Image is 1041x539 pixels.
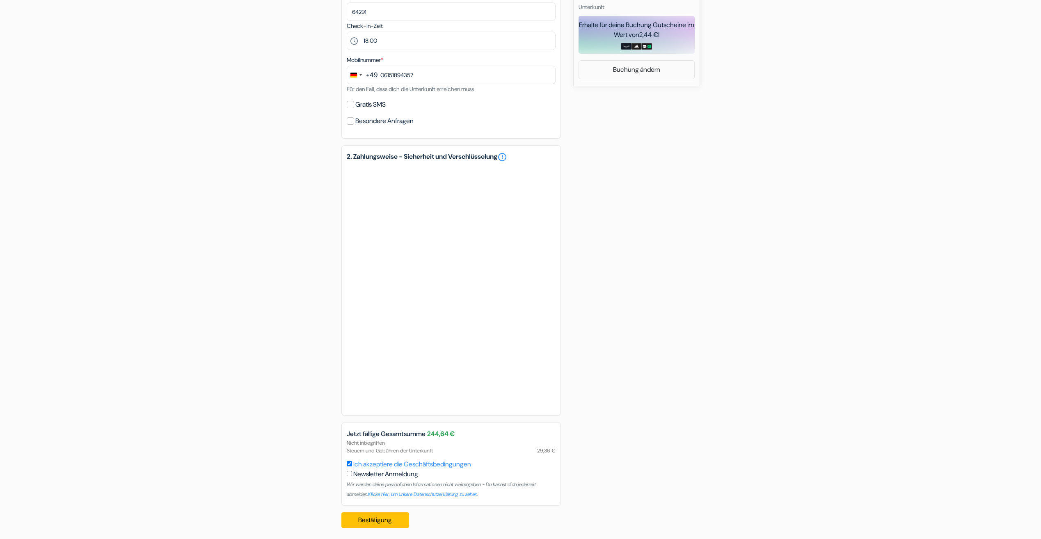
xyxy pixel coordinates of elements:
[355,99,386,110] label: Gratis SMS
[345,164,557,410] iframe: Sicherer Eingaberahmen für Zahlungen
[427,429,455,439] span: 244,64 €
[355,115,414,127] label: Besondere Anfragen
[342,439,561,454] div: Nicht inbegriffen Steuern und Gebühren der Unterkunft
[368,491,478,498] a: Klicke hier, um unsere Datenschutzerklärung zu sehen.
[366,70,378,80] div: +49
[353,469,418,479] label: Newsletter Anmeldung
[621,43,631,50] img: amazon-card-no-text.png
[347,22,383,30] label: Check-in-Zeit
[347,481,536,498] small: Wir werden deine persönlichen Informationen nicht weitergeben - Du kannst dich jederzeit abmelden.
[497,152,507,162] a: error_outline
[353,460,471,468] a: Ich akzeptiere die Geschäftsbedingungen
[579,62,694,78] a: Buchung ändern
[347,152,556,162] h5: 2. Zahlungsweise - Sicherheit und Verschlüsselung
[347,429,426,439] span: Jetzt fällige Gesamtsumme
[639,30,658,39] span: 2,44 €
[347,85,474,93] small: Für den Fall, dass dich die Unterkunft erreichen muss
[347,66,556,84] input: 1512 3456789
[347,66,378,84] button: Change country, selected Germany (+49)
[631,43,642,50] img: adidas-card.png
[579,20,695,40] div: Erhalte für deine Buchung Gutscheine im Wert von !
[537,447,556,454] span: 29,36 €
[341,512,410,528] button: Bestätigung
[347,56,383,64] label: Mobilnummer
[642,43,652,50] img: uber-uber-eats-card.png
